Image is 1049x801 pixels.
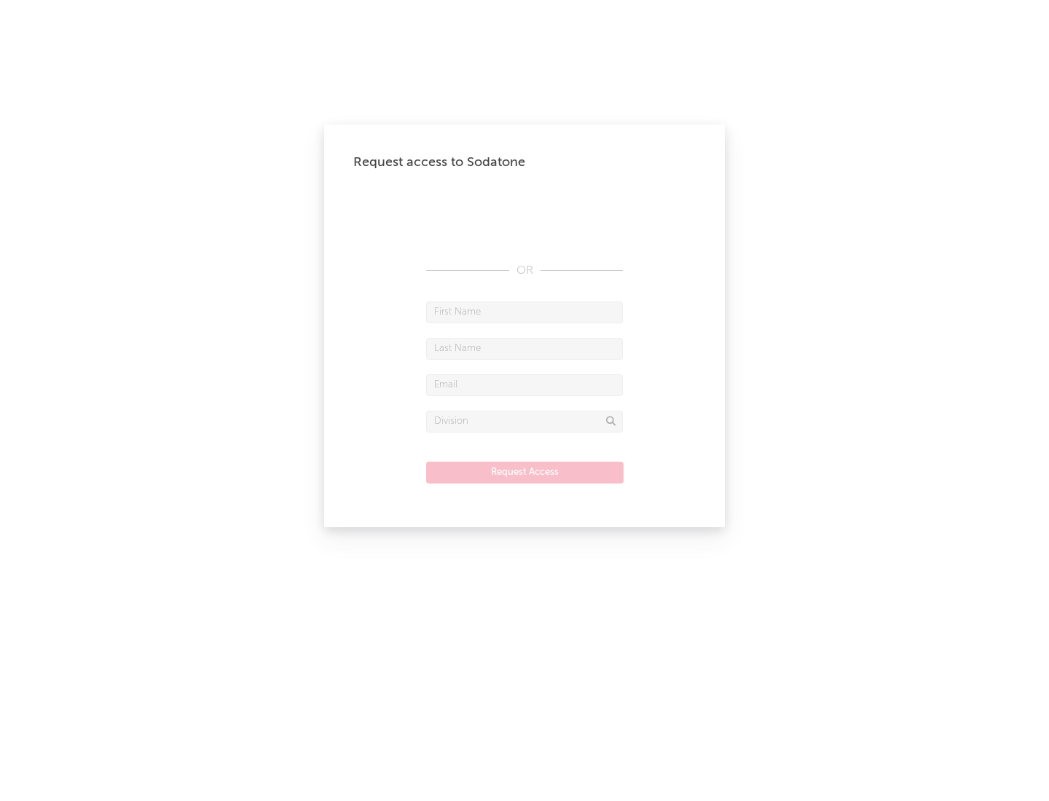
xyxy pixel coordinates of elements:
div: OR [426,262,623,280]
div: Request access to Sodatone [353,154,696,171]
input: Email [426,374,623,396]
input: Division [426,411,623,433]
input: First Name [426,301,623,323]
input: Last Name [426,338,623,360]
button: Request Access [426,462,624,484]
